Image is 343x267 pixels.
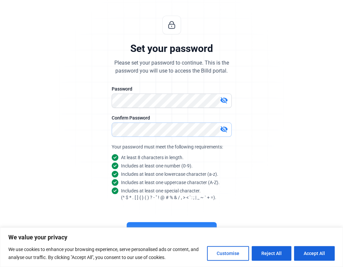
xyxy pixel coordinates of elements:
[220,96,228,104] mat-icon: visibility_off
[294,246,335,261] button: Accept All
[207,246,249,261] button: Customise
[121,179,220,186] snap: Includes at least one uppercase character (A-Z).
[127,222,217,237] button: Continue
[220,125,228,133] mat-icon: visibility_off
[8,245,202,261] p: We use cookies to enhance your browsing experience, serve personalised ads or content, and analys...
[121,171,218,177] snap: Includes at least one lowercase character (a-z).
[130,42,213,55] div: Set your password
[114,59,229,75] div: Please set your password to continue. This is the password you will use to access the Billd portal.
[252,246,291,261] button: Reject All
[112,115,232,121] div: Confirm Password
[112,86,232,92] div: Password
[112,143,232,150] div: Your password must meet the following requirements:
[8,233,335,241] p: We value your privacy
[121,154,184,161] snap: At least 8 characters in length.
[121,187,216,201] snap: Includes at least one special character. (^ $ * . [ ] { } ( ) ? - " ! @ # % & / , > < ' : ; | _ ~...
[121,162,193,169] snap: Includes at least one number (0-9).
